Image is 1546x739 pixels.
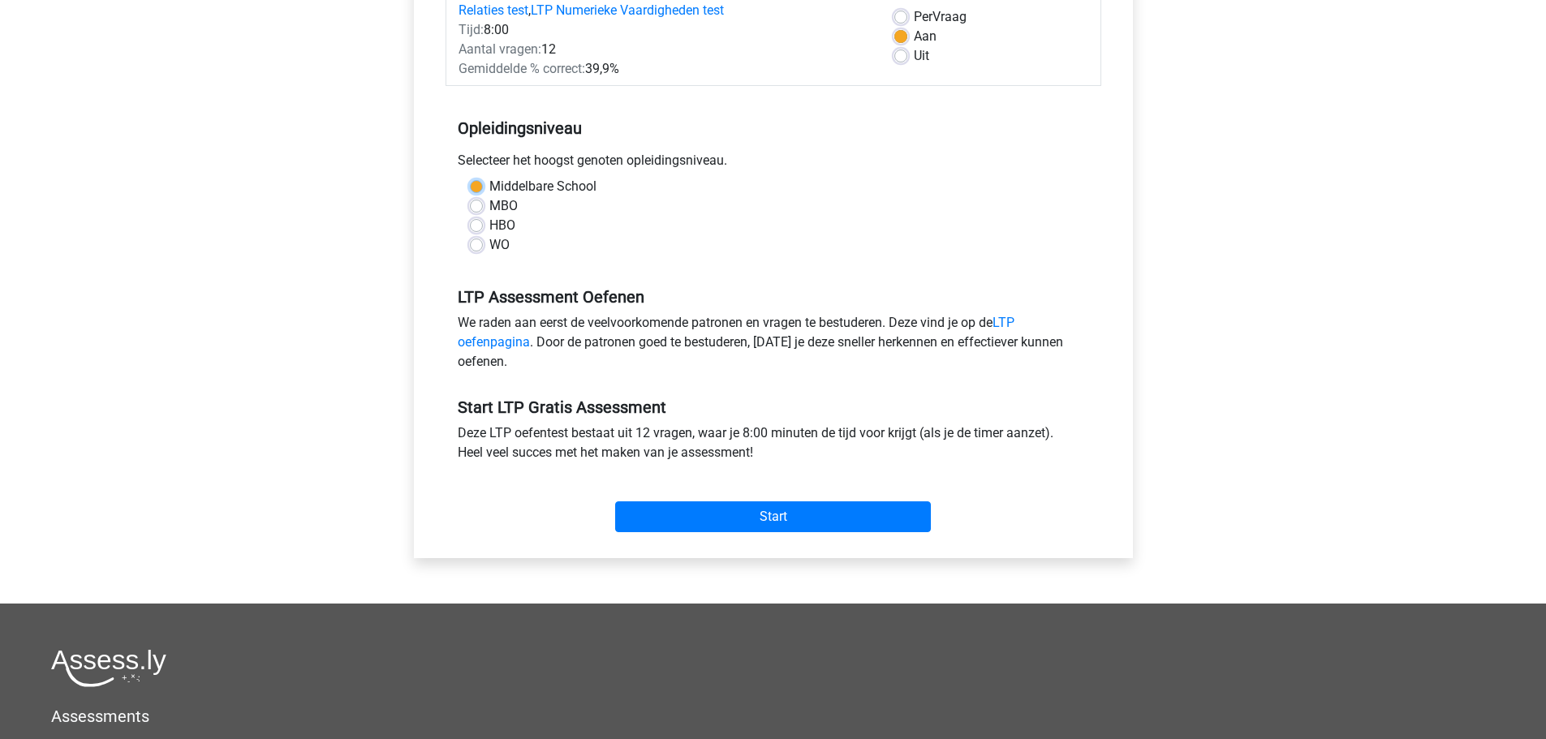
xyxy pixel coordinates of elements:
label: Uit [914,46,929,66]
div: Deze LTP oefentest bestaat uit 12 vragen, waar je 8:00 minuten de tijd voor krijgt (als je de tim... [446,423,1101,469]
input: Start [615,501,931,532]
label: MBO [489,196,518,216]
label: Middelbare School [489,177,596,196]
div: 8:00 [446,20,882,40]
div: 39,9% [446,59,882,79]
a: LTP Numerieke Vaardigheden test [531,2,724,18]
label: Vraag [914,7,967,27]
span: Tijd: [459,22,484,37]
span: Per [914,9,932,24]
h5: Start LTP Gratis Assessment [458,397,1089,417]
h5: Assessments [51,707,1495,726]
span: Gemiddelde % correct: [459,61,585,76]
label: HBO [489,216,515,235]
h5: Opleidingsniveau [458,112,1089,144]
h5: LTP Assessment Oefenen [458,287,1089,307]
label: Aan [914,27,937,46]
div: We raden aan eerst de veelvoorkomende patronen en vragen te bestuderen. Deze vind je op de . Door... [446,313,1101,378]
label: WO [489,235,510,255]
div: Selecteer het hoogst genoten opleidingsniveau. [446,151,1101,177]
span: Aantal vragen: [459,41,541,57]
div: 12 [446,40,882,59]
img: Assessly logo [51,649,166,687]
